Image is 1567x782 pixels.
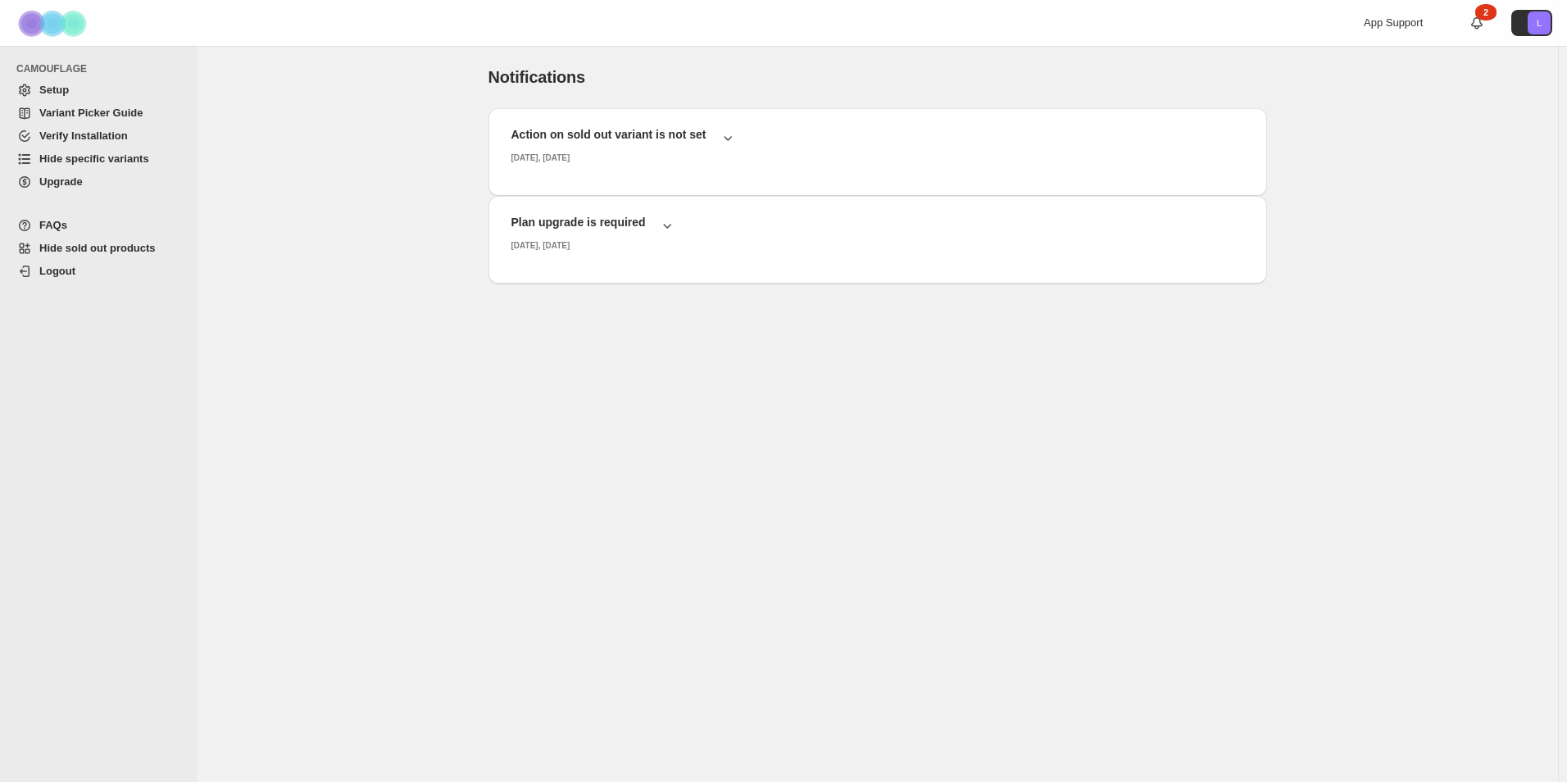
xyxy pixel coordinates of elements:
[488,68,586,86] span: Notifications
[10,170,187,193] a: Upgrade
[39,219,67,231] span: FAQs
[10,214,187,237] a: FAQs
[39,175,83,188] span: Upgrade
[511,241,570,250] small: [DATE], [DATE]
[1364,16,1423,29] span: App Support
[1511,10,1552,36] button: Avatar with initials L
[10,260,187,283] a: Logout
[39,130,128,142] span: Verify Installation
[39,152,149,165] span: Hide specific variants
[511,214,646,230] h2: Plan upgrade is required
[10,102,187,125] a: Variant Picker Guide
[39,242,156,254] span: Hide sold out products
[502,209,1254,257] button: Plan upgrade is required[DATE], [DATE]
[511,153,570,162] small: [DATE], [DATE]
[10,79,187,102] a: Setup
[1537,18,1542,28] text: L
[502,121,1254,170] button: Action on sold out variant is not set[DATE], [DATE]
[39,107,143,119] span: Variant Picker Guide
[511,126,706,143] h2: Action on sold out variant is not set
[1528,11,1551,34] span: Avatar with initials L
[1469,15,1485,31] a: 2
[10,125,187,148] a: Verify Installation
[39,84,69,96] span: Setup
[16,62,188,75] span: CAMOUFLAGE
[39,265,75,277] span: Logout
[1475,4,1497,20] div: 2
[10,148,187,170] a: Hide specific variants
[13,1,95,46] img: Camouflage
[10,237,187,260] a: Hide sold out products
